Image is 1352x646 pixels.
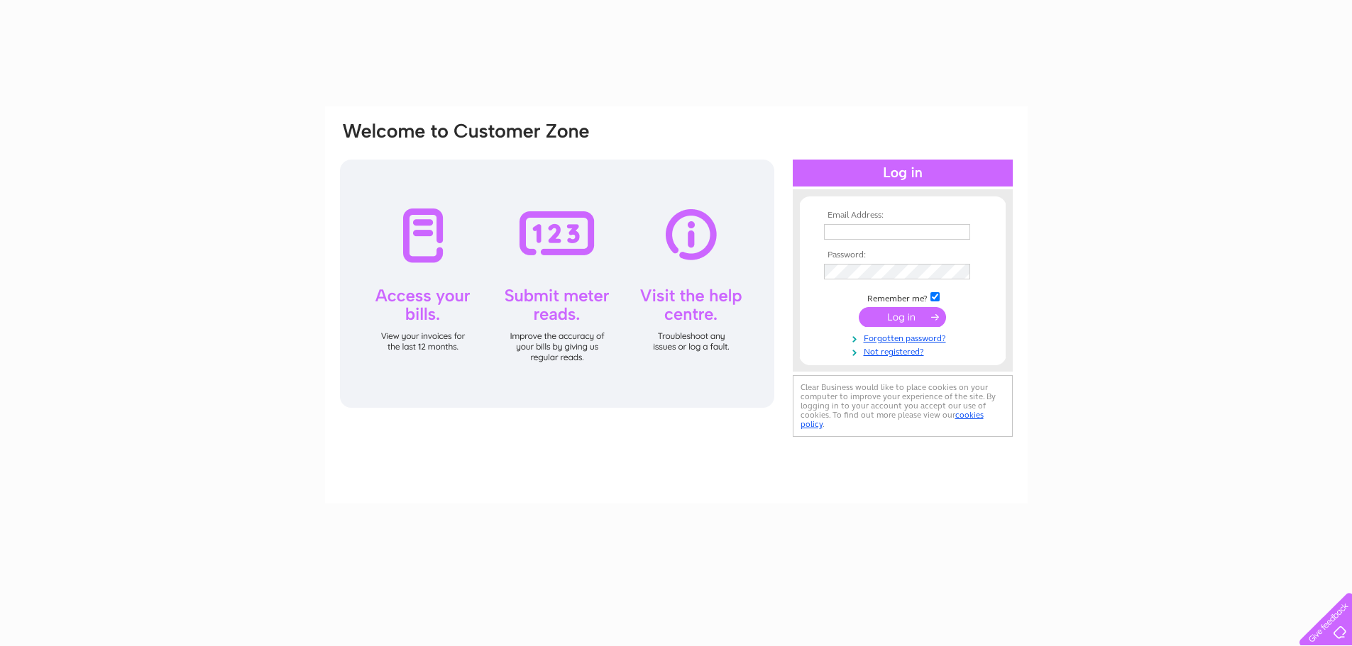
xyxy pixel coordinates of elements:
a: cookies policy [801,410,984,429]
a: Not registered? [824,344,985,357]
td: Remember me? [820,290,985,304]
div: Clear Business would like to place cookies on your computer to improve your experience of the sit... [793,375,1013,437]
th: Password: [820,250,985,260]
input: Submit [859,307,946,327]
a: Forgotten password? [824,330,985,344]
th: Email Address: [820,211,985,221]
